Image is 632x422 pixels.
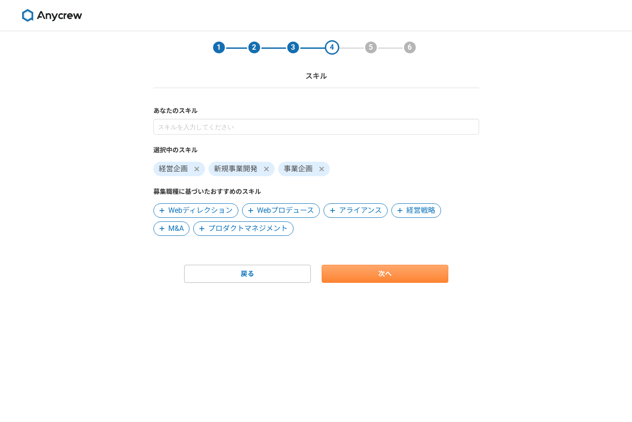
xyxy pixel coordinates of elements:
div: 1 [212,40,226,55]
input: スキルを入力してください [153,119,479,135]
div: 2 [247,40,261,55]
span: プロダクトマネジメント [208,223,288,234]
span: 事業企画 [284,164,313,174]
span: Webプロデュース [257,205,314,216]
label: 選択中のスキル [153,145,479,155]
div: 4 [325,40,339,55]
img: 8DqYSo04kwAAAAASUVORK5CYII= [18,9,86,22]
span: M&A [168,223,184,234]
div: 5 [364,40,378,55]
p: スキル [305,71,327,82]
label: あなたのスキル [153,106,479,116]
span: 経営戦略 [406,205,435,216]
div: 6 [403,40,417,55]
span: 新規事業開発 [214,164,257,174]
span: 経営企画 [159,164,188,174]
div: 3 [286,40,300,55]
a: 次へ [322,265,448,283]
span: Webディレクション [168,205,233,216]
label: 募集職種に基づいたおすすめのスキル [153,187,479,197]
a: 戻る [184,265,311,283]
span: アライアンス [339,205,382,216]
